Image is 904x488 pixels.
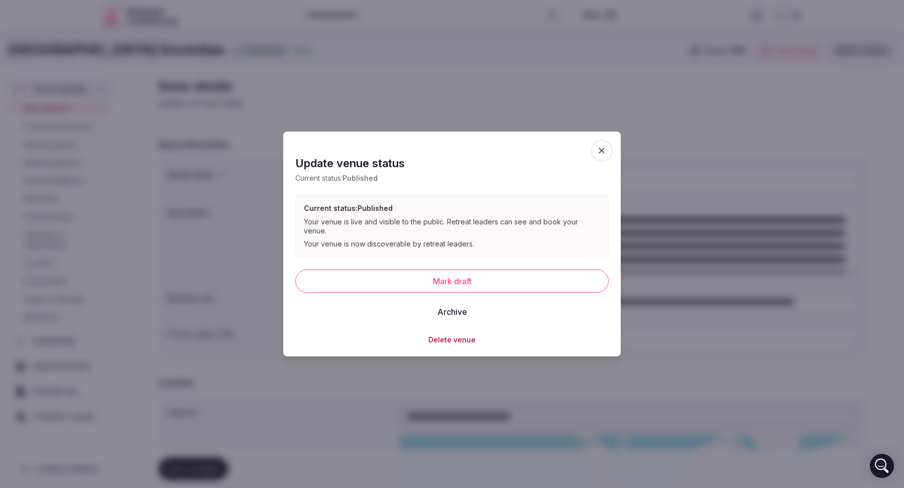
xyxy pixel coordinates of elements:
p: Current status: [295,173,609,183]
button: Mark draft [295,269,609,292]
span: Published [343,174,378,182]
h3: Current status: Published [304,203,600,213]
button: Delete venue [428,334,476,344]
div: Your venue is live and visible to the public. Retreat leaders can see and book your venue. [304,217,600,235]
div: Your venue is now discoverable by retreat leaders. [304,239,600,249]
button: Archive [429,300,475,322]
h2: Update venue status [295,156,609,171]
